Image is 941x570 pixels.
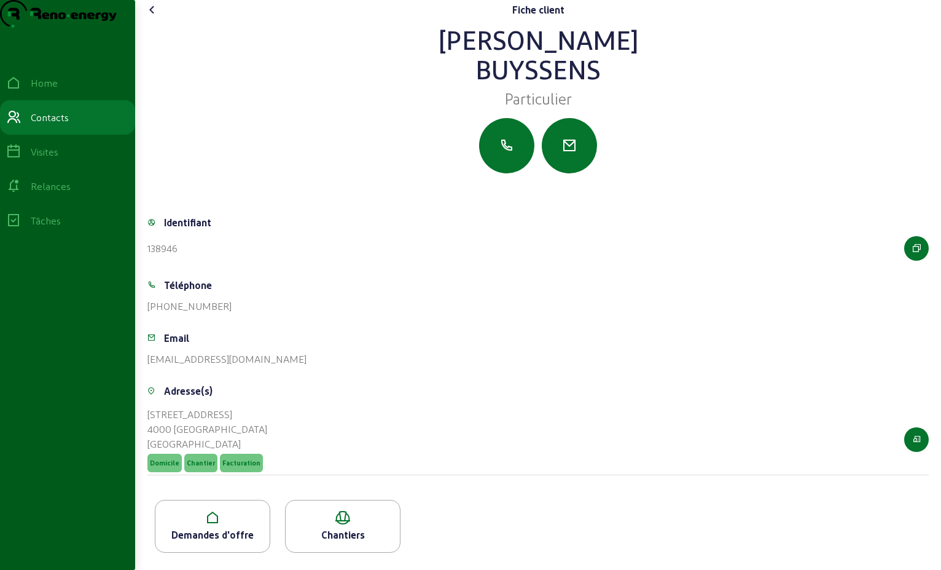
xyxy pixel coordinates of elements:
span: Domicile [150,459,179,467]
span: Chantier [187,459,215,467]
div: Demandes d'offre [155,528,270,542]
div: Tâches [31,213,61,228]
div: Visites [31,144,58,159]
div: Adresse(s) [164,384,213,398]
div: Téléphone [164,278,212,293]
div: Identifiant [164,215,211,230]
div: [EMAIL_ADDRESS][DOMAIN_NAME] [147,352,307,366]
span: Facturation [222,459,260,467]
div: [PHONE_NUMBER] [147,299,232,314]
div: BUYSSENS [147,54,929,84]
div: [GEOGRAPHIC_DATA] [147,437,267,451]
div: [PERSON_NAME] [147,25,929,54]
div: Relances [31,179,71,194]
div: Particulier [147,89,929,108]
div: [STREET_ADDRESS] [147,407,267,422]
div: Fiche client [512,2,564,17]
div: Home [31,76,58,90]
div: 4000 [GEOGRAPHIC_DATA] [147,422,267,437]
div: 138946 [147,241,178,256]
div: Email [164,331,189,346]
div: Contacts [31,110,69,125]
div: Chantiers [286,528,400,542]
